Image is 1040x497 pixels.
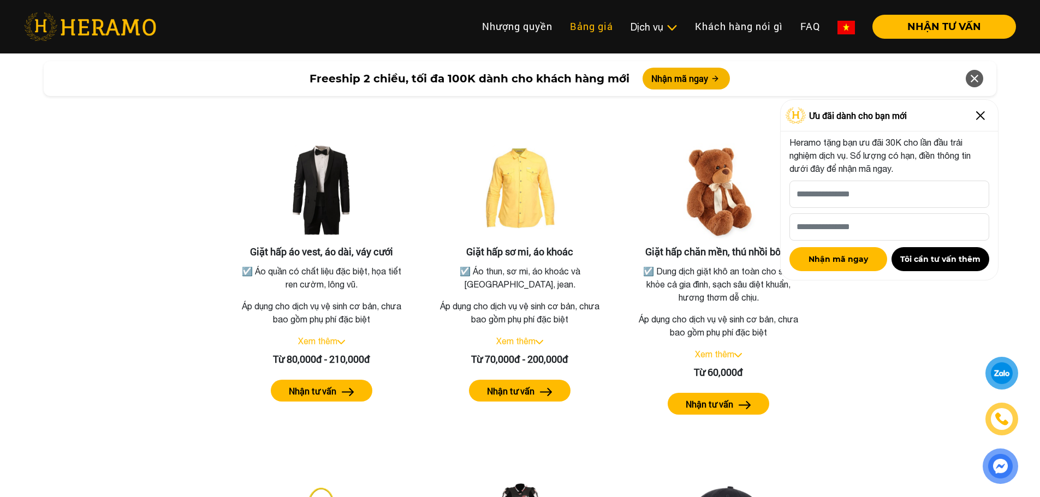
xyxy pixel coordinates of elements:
div: Từ 60,000đ [632,365,805,380]
img: Giặt hấp chăn mền, thú nhồi bông [664,137,773,246]
span: Ưu đãi dành cho bạn mới [809,109,907,122]
button: Nhận mã ngay [789,247,887,271]
a: FAQ [792,15,829,38]
p: Áp dụng cho dịch vụ vệ sinh cơ bản, chưa bao gồm phụ phí đặc biệt [235,300,408,326]
img: Logo [786,107,806,124]
h3: Giặt hấp áo vest, áo dài, váy cưới [235,246,408,258]
a: Xem thêm [298,336,337,346]
img: arrow_down.svg [734,353,742,357]
p: Áp dụng cho dịch vụ vệ sinh cơ bản, chưa bao gồm phụ phí đặc biệt [433,300,607,326]
button: Nhận mã ngay [643,68,730,89]
a: Xem thêm [496,336,536,346]
img: arrow_down.svg [536,340,543,344]
img: arrow_down.svg [337,340,345,344]
img: Close [972,107,989,124]
p: ☑️ Áo quần có chất liệu đặc biệt, họa tiết ren cườm, lông vũ. [237,265,406,291]
img: subToggleIcon [666,22,678,33]
img: Giặt hấp sơ mi, áo khoác [465,137,574,246]
img: arrow [342,388,354,396]
label: Nhận tư vấn [686,398,733,411]
h3: Giặt hấp chăn mền, thú nhồi bông [632,246,805,258]
img: heramo-logo.png [24,13,156,41]
p: ☑️ Dung dịch giặt khô an toàn cho sức khỏe cả gia đình, sạch sâu diệt khuẩn, hương thơm dễ chịu. [634,265,803,304]
a: Nhận tư vấn arrow [235,380,408,402]
a: Nhận tư vấn arrow [433,380,607,402]
div: Dịch vụ [631,20,678,34]
img: Giặt hấp áo vest, áo dài, váy cưới [267,137,376,246]
button: Nhận tư vấn [271,380,372,402]
button: Nhận tư vấn [668,393,769,415]
img: arrow [739,401,751,409]
a: Nhượng quyền [473,15,561,38]
label: Nhận tư vấn [487,385,534,398]
a: Khách hàng nói gì [686,15,792,38]
a: Xem thêm [695,349,734,359]
a: Nhận tư vấn arrow [632,393,805,415]
div: Từ 70,000đ - 200,000đ [433,352,607,367]
button: Nhận tư vấn [469,380,570,402]
a: Bảng giá [561,15,622,38]
a: NHẬN TƯ VẤN [864,22,1016,32]
a: phone-icon [987,404,1017,434]
label: Nhận tư vấn [289,385,336,398]
img: phone-icon [995,412,1008,426]
p: ☑️ Áo thun, sơ mi, áo khoác và [GEOGRAPHIC_DATA], jean. [436,265,605,291]
button: Tôi cần tư vấn thêm [892,247,989,271]
span: Freeship 2 chiều, tối đa 100K dành cho khách hàng mới [310,70,629,87]
p: Áp dụng cho dịch vụ vệ sinh cơ bản, chưa bao gồm phụ phí đặc biệt [632,313,805,339]
button: NHẬN TƯ VẤN [872,15,1016,39]
img: vn-flag.png [837,21,855,34]
p: Heramo tặng bạn ưu đãi 30K cho lần đầu trải nghiệm dịch vụ. Số lượng có hạn, điền thông tin dưới ... [789,136,989,175]
div: Từ 80,000đ - 210,000đ [235,352,408,367]
h3: Giặt hấp sơ mi, áo khoác [433,246,607,258]
img: arrow [540,388,552,396]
